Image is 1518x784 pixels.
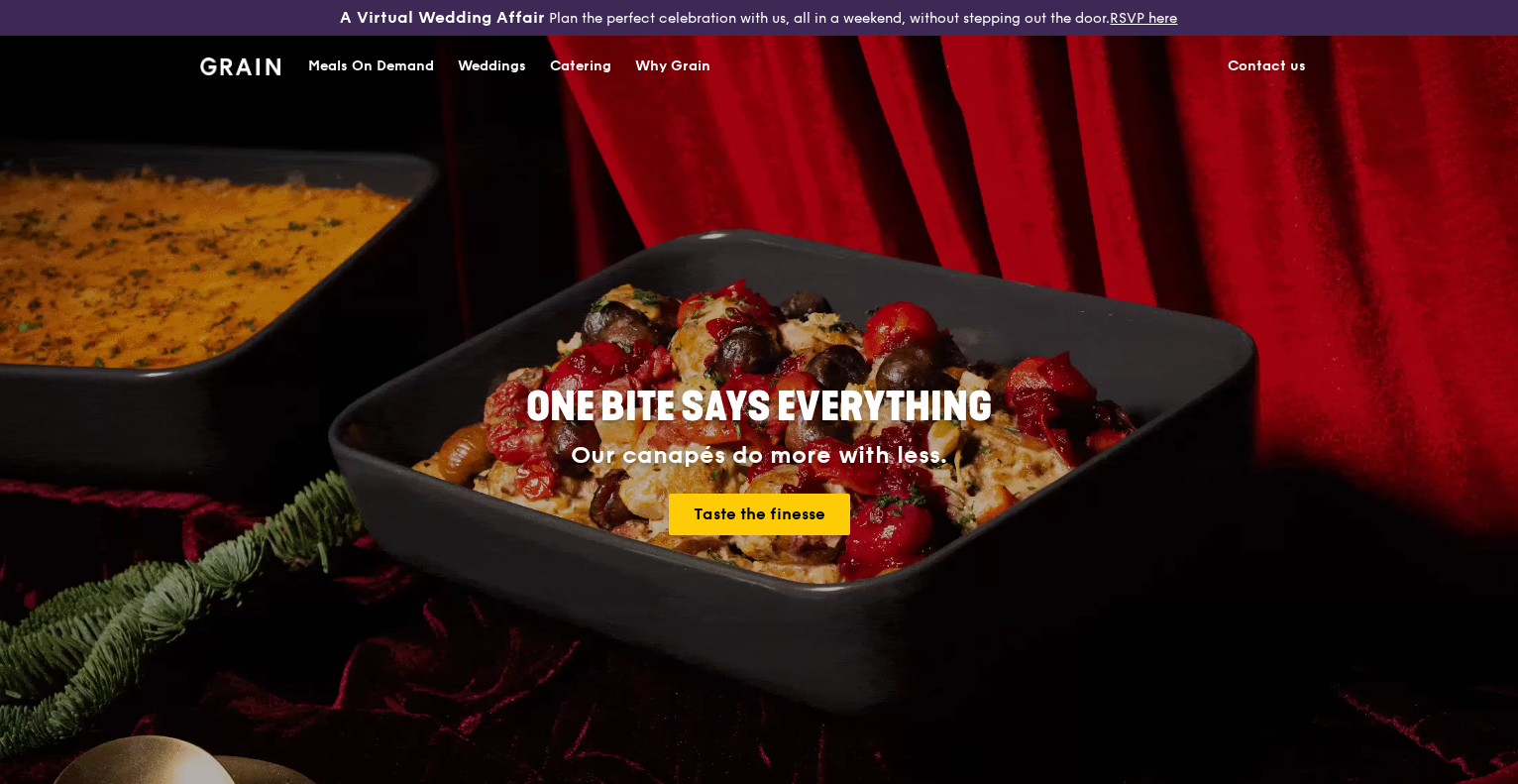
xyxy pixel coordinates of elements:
a: Contact us [1216,37,1318,96]
a: GrainGrain [200,35,280,94]
a: Why Grain [623,37,722,96]
div: Weddings [458,37,526,96]
div: Catering [550,37,611,96]
a: Taste the finesse [669,494,850,535]
img: Grain [200,57,280,75]
a: Catering [538,37,623,96]
a: Weddings [446,37,538,96]
div: Plan the perfect celebration with us, all in a weekend, without stepping out the door. [253,8,1264,28]
h3: A Virtual Wedding Affair [340,8,545,28]
div: Why Grain [635,37,710,96]
span: ONE BITE SAYS EVERYTHING [526,384,992,431]
div: Our canapés do more with less. [402,442,1116,470]
div: Meals On Demand [308,37,434,96]
a: RSVP here [1110,10,1177,27]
